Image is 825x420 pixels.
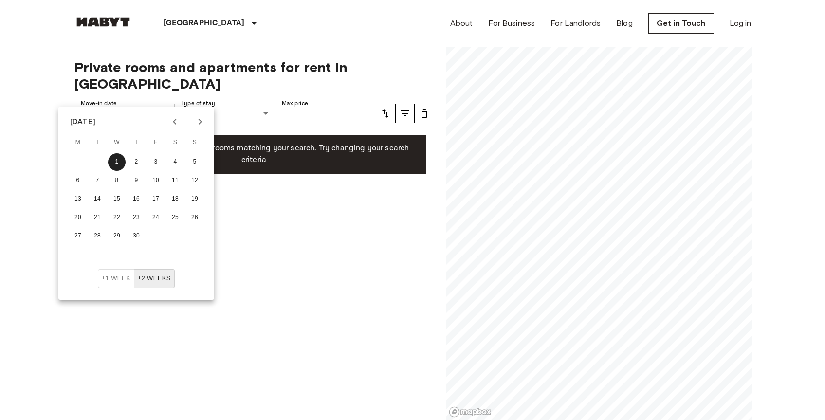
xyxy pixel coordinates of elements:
button: 11 [166,172,184,189]
button: 7 [89,172,106,189]
button: ±2 weeks [134,269,175,288]
button: 29 [108,227,126,245]
a: Blog [616,18,633,29]
button: 6 [69,172,87,189]
button: 25 [166,209,184,226]
button: 13 [69,190,87,208]
button: 14 [89,190,106,208]
button: tune [395,104,415,123]
button: 18 [166,190,184,208]
button: 24 [147,209,165,226]
button: 9 [128,172,145,189]
button: 20 [69,209,87,226]
span: Monday [69,133,87,152]
button: 15 [108,190,126,208]
button: 1 [108,153,126,171]
button: 17 [147,190,165,208]
a: For Landlords [550,18,601,29]
button: tune [415,104,434,123]
span: Saturday [166,133,184,152]
button: 22 [108,209,126,226]
button: 28 [89,227,106,245]
button: tune [376,104,395,123]
button: 10 [147,172,165,189]
span: Friday [147,133,165,152]
a: Log in [730,18,752,29]
div: Move In Flexibility [98,269,175,288]
label: Move-in date [81,99,117,108]
span: Tuesday [89,133,106,152]
span: Wednesday [108,133,126,152]
button: 4 [166,153,184,171]
div: [DATE] [70,116,95,128]
button: 12 [186,172,203,189]
a: For Business [488,18,535,29]
button: 8 [108,172,126,189]
button: 19 [186,190,203,208]
button: 21 [89,209,106,226]
button: Previous month [166,113,183,130]
button: 23 [128,209,145,226]
a: Mapbox logo [449,406,492,418]
button: ±1 week [98,269,134,288]
button: 30 [128,227,145,245]
button: 27 [69,227,87,245]
span: Sunday [186,133,203,152]
button: 26 [186,209,203,226]
a: About [450,18,473,29]
span: Thursday [128,133,145,152]
label: Max price [282,99,308,108]
button: Next month [192,113,208,130]
label: Type of stay [181,99,215,108]
p: Unfortunately there are no free rooms matching your search. Try changing your search criteria [90,143,419,166]
p: [GEOGRAPHIC_DATA] [164,18,245,29]
button: 3 [147,153,165,171]
a: Get in Touch [648,13,714,34]
span: Private rooms and apartments for rent in [GEOGRAPHIC_DATA] [74,59,434,92]
button: 5 [186,153,203,171]
img: Habyt [74,17,132,27]
button: 2 [128,153,145,171]
button: 16 [128,190,145,208]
